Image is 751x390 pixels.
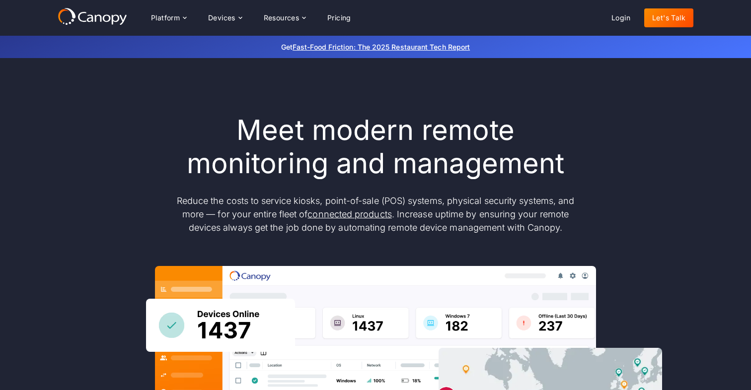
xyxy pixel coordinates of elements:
div: Devices [208,14,235,21]
a: connected products [307,209,391,219]
a: Let's Talk [644,8,693,27]
a: Fast-Food Friction: The 2025 Restaurant Tech Report [293,43,470,51]
h1: Meet modern remote monitoring and management [167,114,584,180]
div: Platform [151,14,180,21]
div: Resources [264,14,300,21]
a: Pricing [319,8,359,27]
div: Devices [200,8,250,28]
div: Resources [256,8,313,28]
p: Reduce the costs to service kiosks, point-of-sale (POS) systems, physical security systems, and m... [167,194,584,234]
p: Get [132,42,619,52]
img: Canopy sees how many devices are online [146,299,295,352]
div: Platform [143,8,194,28]
a: Login [603,8,638,27]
